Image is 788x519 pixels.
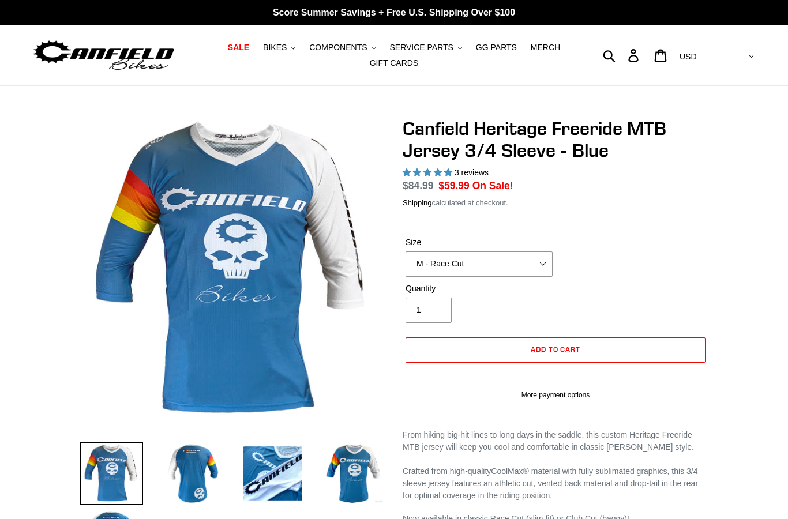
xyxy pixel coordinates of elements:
[403,429,708,453] div: From hiking big-hit lines to long days in the saddle, this custom Heritage Freeride MTB jersey wi...
[403,465,708,502] p: Crafted from high-quality
[389,43,453,52] span: SERVICE PARTS
[257,40,301,55] button: BIKES
[370,58,419,68] span: GIFT CARDS
[525,40,566,55] a: MERCH
[403,197,708,209] div: calculated at checkout.
[403,467,698,500] span: CoolMax® material with fully sublimated graphics, this 3/4 sleeve jersey features an athletic cut...
[80,442,143,505] img: Load image into Gallery viewer, Canfield Heritage Freeride MTB Jersey 3/4 Sleeve - Blue
[403,168,455,177] span: 5.00 stars
[470,40,523,55] a: GG PARTS
[82,120,383,421] img: Canfield Heritage Freeride MTB Jersey 3/4 Sleeve - Blue
[241,442,305,505] img: Load image into Gallery viewer, Canfield Heritage Freeride MTB Jersey 3/4 Sleeve - Blue
[384,40,467,55] button: SERVICE PARTS
[322,442,385,505] img: Load image into Gallery viewer, Canfield Heritage Freeride MTB Jersey 3/4 Sleeve - Blue
[406,283,553,295] label: Quantity
[160,442,224,505] img: Load image into Gallery viewer, Canfield Heritage Freeride MTB Jersey 3/4 Sleeve - Blue
[309,43,367,52] span: COMPONENTS
[476,43,517,52] span: GG PARTS
[406,337,706,363] button: Add to cart
[406,236,553,249] label: Size
[32,37,176,74] img: Canfield Bikes
[303,40,381,55] button: COMPONENTS
[403,118,708,162] h1: Canfield Heritage Freeride MTB Jersey 3/4 Sleeve - Blue
[531,345,581,353] span: Add to cart
[406,390,706,400] a: More payment options
[472,178,513,193] span: On Sale!
[531,43,560,52] span: MERCH
[263,43,287,52] span: BIKES
[228,43,249,52] span: SALE
[403,180,434,191] s: $84.99
[364,55,425,71] a: GIFT CARDS
[403,198,432,208] a: Shipping
[438,180,470,191] span: $59.99
[455,168,489,177] span: 3 reviews
[222,40,255,55] a: SALE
